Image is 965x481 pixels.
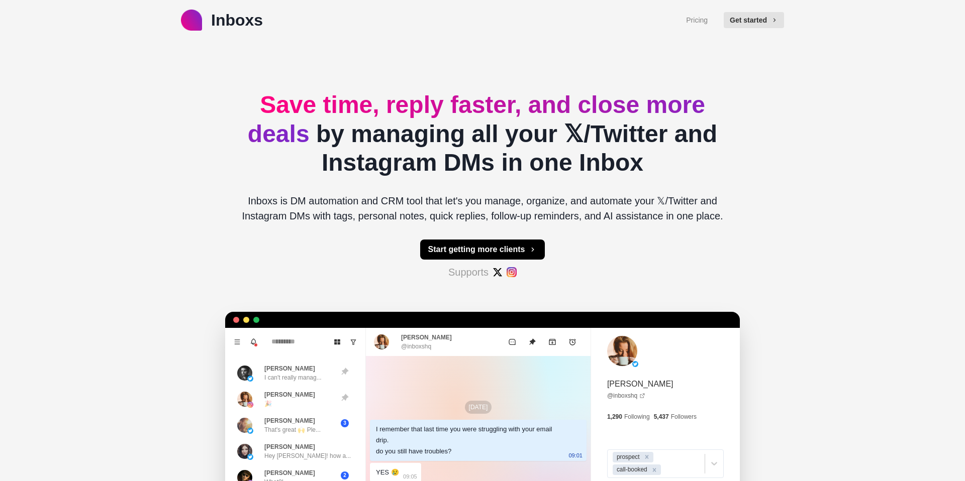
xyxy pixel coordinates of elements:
[264,451,351,460] p: Hey [PERSON_NAME]! how a...
[401,342,431,351] p: @inboxshq
[247,428,253,434] img: picture
[264,364,315,373] p: [PERSON_NAME]
[329,334,345,350] button: Board View
[181,10,202,31] img: logo
[345,334,361,350] button: Show unread conversations
[502,332,522,352] button: Mark as unread
[671,412,697,421] p: Followers
[237,444,252,459] img: picture
[607,391,645,400] a: @inboxshq
[376,467,399,478] div: YES 😢
[237,392,252,407] img: picture
[420,239,545,260] button: Start getting more clients
[264,416,315,425] p: [PERSON_NAME]
[649,464,660,475] div: Remove call-booked
[686,15,708,26] a: Pricing
[614,464,649,475] div: call-booked
[264,442,315,451] p: [PERSON_NAME]
[562,332,583,352] button: Add reminder
[448,265,489,280] p: Supports
[724,12,784,28] button: Get started
[493,267,503,277] img: #
[632,361,638,367] img: picture
[181,8,263,32] a: logoInboxs
[607,336,637,366] img: picture
[247,376,253,382] img: picture
[614,452,641,462] div: prospect
[233,193,732,223] p: Inboxs is DM automation and CRM tool that let's you manage, organize, and automate your 𝕏/Twitter...
[607,412,622,421] p: 1,290
[264,373,322,382] p: I can't really manag...
[341,471,349,479] span: 2
[641,452,652,462] div: Remove prospect
[374,334,389,349] img: picture
[211,8,263,32] p: Inboxs
[341,419,349,427] span: 3
[568,450,583,461] p: 09:01
[522,332,542,352] button: Unpin
[247,454,253,460] img: picture
[654,412,669,421] p: 5,437
[264,390,315,399] p: [PERSON_NAME]
[607,378,673,390] p: [PERSON_NAME]
[248,91,705,147] span: Save time, reply faster, and close more deals
[233,90,732,177] h2: by managing all your 𝕏/Twitter and Instagram DMs in one Inbox
[507,267,517,277] img: #
[245,334,261,350] button: Notifications
[237,418,252,433] img: picture
[465,401,492,414] p: [DATE]
[401,333,452,342] p: [PERSON_NAME]
[237,366,252,381] img: picture
[624,412,650,421] p: Following
[247,402,253,408] img: picture
[264,468,315,477] p: [PERSON_NAME]
[264,425,321,434] p: That's great 🙌 Ple...
[376,424,564,457] div: I remember that last time you were struggling with your email drip. do you still have troubles?
[542,332,562,352] button: Archive
[229,334,245,350] button: Menu
[264,399,272,408] p: 🎉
